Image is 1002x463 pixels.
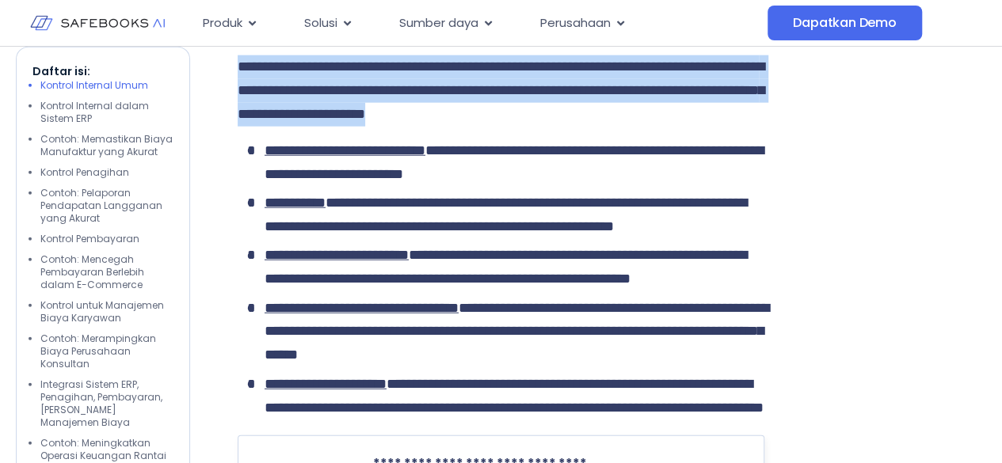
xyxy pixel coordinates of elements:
[40,99,149,125] font: Kontrol Internal dalam Sistem ERP
[203,14,242,31] font: Produk
[540,14,611,31] font: Perusahaan
[40,232,139,245] font: Kontrol Pembayaran
[40,78,148,92] font: Kontrol Internal Umum
[399,14,478,31] font: Sumber daya
[40,378,162,429] font: Integrasi Sistem ERP, Penagihan, Pembayaran, [PERSON_NAME] Manajemen Biaya
[768,6,921,40] a: Dapatkan Demo
[32,63,90,79] font: Daftar isi:
[304,14,337,31] font: Solusi
[793,13,896,32] font: Dapatkan Demo
[40,186,162,225] font: Contoh: Pelaporan Pendapatan Langganan yang Akurat
[40,165,129,179] font: Kontrol Penagihan
[40,298,164,324] font: Kontrol untuk Manajemen Biaya Karyawan
[190,8,768,39] div: Beralih Menu
[190,8,768,39] nav: Menu
[40,252,144,291] font: Contoh: Mencegah Pembayaran Berlebih dalam E-Commerce
[40,132,173,158] font: Contoh: Memastikan Biaya Manufaktur yang Akurat
[40,332,156,370] font: Contoh: Merampingkan Biaya Perusahaan Konsultan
